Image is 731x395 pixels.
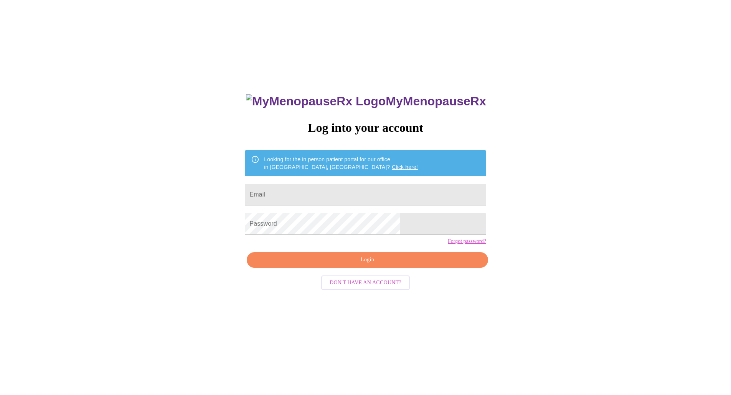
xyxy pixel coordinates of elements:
[264,152,418,174] div: Looking for the in person patient portal for our office in [GEOGRAPHIC_DATA], [GEOGRAPHIC_DATA]?
[319,279,412,285] a: Don't have an account?
[246,94,386,108] img: MyMenopauseRx Logo
[256,255,479,265] span: Login
[246,94,486,108] h3: MyMenopauseRx
[245,121,486,135] h3: Log into your account
[330,278,401,288] span: Don't have an account?
[448,238,486,244] a: Forgot password?
[247,252,488,268] button: Login
[321,275,410,290] button: Don't have an account?
[392,164,418,170] a: Click here!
